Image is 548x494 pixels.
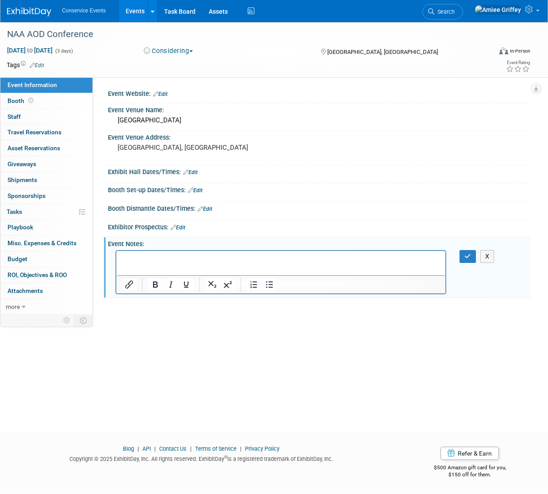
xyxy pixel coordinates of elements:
[506,61,530,65] div: Event Rating
[148,278,163,291] button: Bold
[188,445,194,452] span: |
[245,445,280,452] a: Privacy Policy
[0,220,92,235] a: Playbook
[0,172,92,188] a: Shipments
[0,204,92,220] a: Tasks
[118,144,274,152] pre: [GEOGRAPHIC_DATA], [GEOGRAPHIC_DATA]
[135,445,141,452] span: |
[4,27,486,42] div: NAA AOD Conference
[7,453,396,463] div: Copyright © 2025 ExhibitDay, Inc. All rights reserved. ExhibitDay is a registered trademark of Ex...
[510,48,530,54] div: In-Person
[410,458,531,479] div: $500 Amazon gift card for you,
[159,445,187,452] a: Contact Us
[163,278,178,291] button: Italic
[54,48,73,54] span: (3 days)
[108,103,530,114] div: Event Venue Name:
[108,183,530,195] div: Booth Set-up Dates/Times:
[8,160,36,167] span: Giveaways
[198,206,212,212] a: Edit
[8,144,60,152] span: Asset Reservations
[8,176,37,183] span: Shipments
[108,165,530,177] div: Exhibit Hall Dates/Times:
[108,220,530,232] div: Exhibitor Prospectus:
[108,131,530,142] div: Event Venue Address:
[220,278,235,291] button: Superscript
[238,445,244,452] span: |
[0,141,92,156] a: Asset Reservations
[0,188,92,204] a: Sponsorships
[171,224,185,231] a: Edit
[327,49,438,55] span: [GEOGRAPHIC_DATA], [GEOGRAPHIC_DATA]
[108,237,530,248] div: Event Notes:
[59,315,75,326] td: Personalize Event Tab Strip
[62,8,106,14] span: Conservice Events
[6,303,20,310] span: more
[8,224,33,231] span: Playbook
[115,114,524,127] div: [GEOGRAPHIC_DATA]
[7,208,22,215] span: Tasks
[30,62,44,68] a: Edit
[0,156,92,172] a: Giveaways
[0,251,92,267] a: Budget
[0,236,92,251] a: Misc. Expenses & Credits
[75,315,93,326] td: Toggle Event Tabs
[188,187,203,194] a: Edit
[141,46,196,56] button: Considering
[122,278,137,291] button: Insert/edit link
[434,8,455,15] span: Search
[0,125,92,140] a: Travel Reservations
[8,129,61,136] span: Travel Reservations
[454,46,530,59] div: Event Format
[205,278,220,291] button: Subscript
[475,5,521,15] img: Amiee Griffey
[499,47,508,54] img: Format-Inperson.png
[116,251,445,275] iframe: Rich Text Area
[262,278,277,291] button: Bullet list
[8,255,27,262] span: Budget
[0,77,92,93] a: Event Information
[7,46,53,54] span: [DATE] [DATE]
[195,445,237,452] a: Terms of Service
[153,91,168,97] a: Edit
[0,93,92,109] a: Booth
[224,455,227,460] sup: ®
[7,61,44,69] td: Tags
[123,445,134,452] a: Blog
[142,445,151,452] a: API
[26,47,34,54] span: to
[8,113,21,120] span: Staff
[422,4,463,19] a: Search
[108,202,530,213] div: Booth Dismantle Dates/Times:
[108,87,530,99] div: Event Website:
[8,271,67,278] span: ROI, Objectives & ROO
[8,287,43,294] span: Attachments
[0,283,92,299] a: Attachments
[8,192,46,199] span: Sponsorships
[246,278,261,291] button: Numbered list
[0,267,92,283] a: ROI, Objectives & ROO
[0,299,92,315] a: more
[179,278,194,291] button: Underline
[8,81,57,88] span: Event Information
[0,109,92,125] a: Staff
[152,445,158,452] span: |
[441,447,499,460] a: Refer & Earn
[480,250,494,263] button: X
[27,97,35,104] span: Booth not reserved yet
[410,471,531,479] div: $150 off for them.
[183,169,198,175] a: Edit
[7,8,51,16] img: ExhibitDay
[8,97,35,104] span: Booth
[8,239,77,247] span: Misc. Expenses & Credits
